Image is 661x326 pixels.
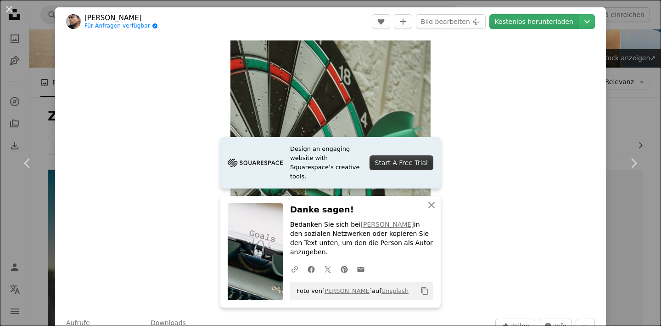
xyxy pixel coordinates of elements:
a: Auf Pinterest teilen [336,260,353,278]
img: file-1705255347840-230a6ab5bca9image [228,156,283,170]
a: Kostenlos herunterladen [489,14,579,29]
button: Gefällt mir [372,14,390,29]
a: [PERSON_NAME] [84,13,158,23]
span: Design an engaging website with Squarespace’s creative tools. [290,144,362,181]
h3: Danke sagen! [290,203,433,217]
a: Auf Facebook teilen [303,260,319,278]
button: In die Zwischenablage kopieren [417,283,432,299]
a: Via E-Mail teilen teilen [353,260,369,278]
p: Bedanken Sie sich bei in den sozialen Netzwerken oder kopieren Sie den Text unten, um den die Per... [290,220,433,257]
a: Weiter [606,119,661,207]
button: Bild bearbeiten [416,14,486,29]
a: [PERSON_NAME] [361,221,414,228]
img: Zum Profil von Afif Ramdhasuma [66,14,81,29]
a: Unsplash [381,287,409,294]
div: Start A Free Trial [370,155,433,170]
a: [PERSON_NAME] [322,287,372,294]
button: Downloadgröße auswählen [579,14,595,29]
span: Foto von auf [292,284,409,298]
a: Design an engaging website with Squarespace’s creative tools.Start A Free Trial [220,137,441,189]
a: Auf Twitter teilen [319,260,336,278]
a: Für Anfragen verfügbar [84,23,158,30]
button: Dieses Bild heranzoomen [230,40,431,308]
img: rotes und schwarzes rundes Metall [230,40,431,308]
button: Zu Kollektion hinzufügen [394,14,412,29]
